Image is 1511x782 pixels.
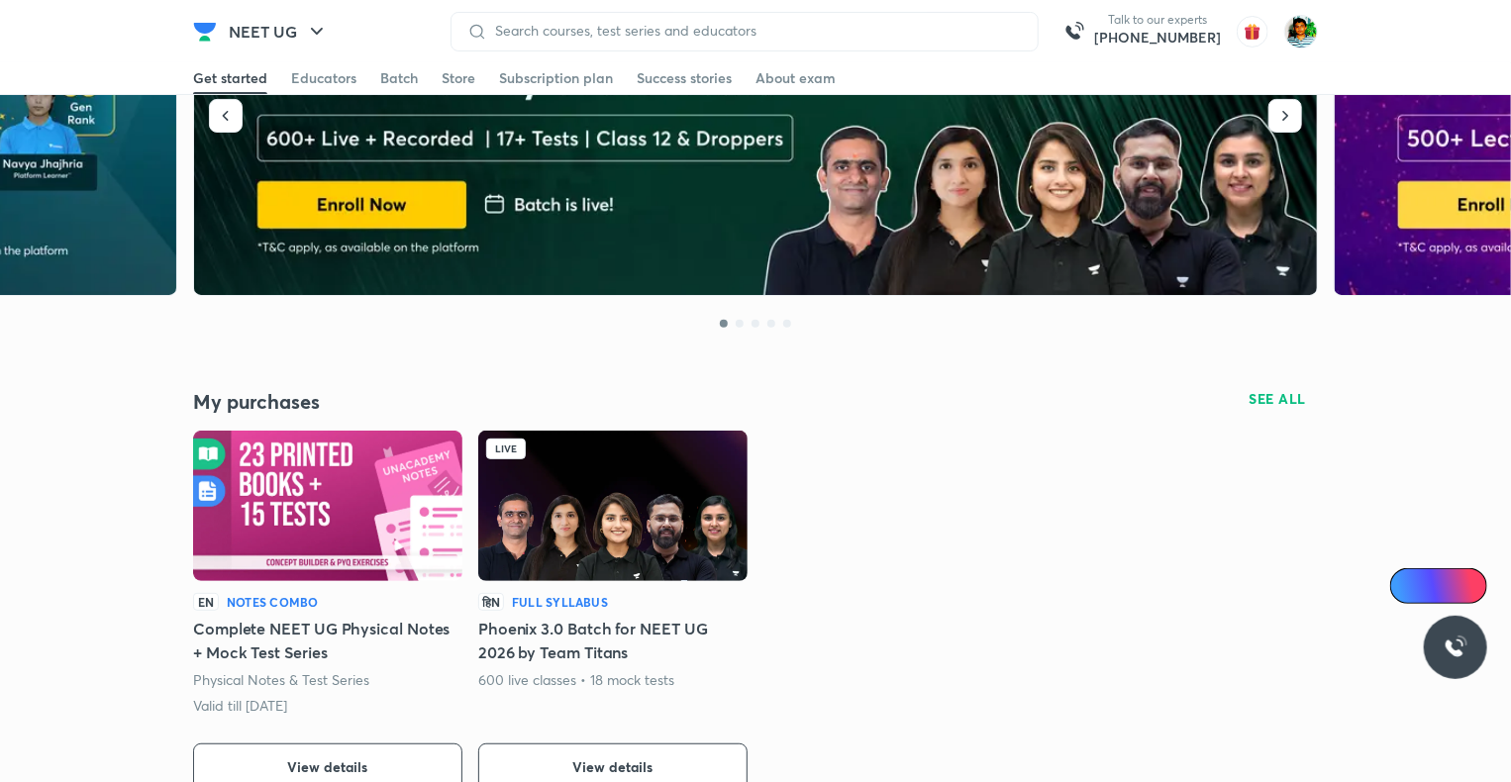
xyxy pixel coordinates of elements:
[755,62,836,94] a: About exam
[499,68,613,88] div: Subscription plan
[1094,28,1221,48] a: [PHONE_NUMBER]
[499,62,613,94] a: Subscription plan
[193,431,462,581] img: Batch Thumbnail
[1390,568,1487,604] a: Ai Doubts
[478,431,748,581] img: Batch Thumbnail
[637,62,732,94] a: Success stories
[1402,578,1418,594] img: Icon
[1250,392,1307,406] span: SEE ALL
[512,593,608,611] h6: Full Syllabus
[478,670,675,690] p: 600 live classes • 18 mock tests
[227,593,319,611] h6: Notes Combo
[487,23,1022,39] input: Search courses, test series and educators
[1444,635,1467,659] img: ttu
[193,62,267,94] a: Get started
[573,757,654,777] span: View details
[193,617,462,664] h5: Complete NEET UG Physical Notes + Mock Test Series
[193,670,370,690] p: Physical Notes & Test Series
[193,696,287,716] p: Valid till [DATE]
[1423,578,1475,594] span: Ai Doubts
[637,68,732,88] div: Success stories
[288,757,368,777] span: View details
[1237,16,1268,48] img: avatar
[486,439,526,459] div: Live
[193,593,219,611] p: EN
[478,593,504,611] p: हिN
[1284,15,1318,49] img: Mehul Ghosh
[380,62,418,94] a: Batch
[193,68,267,88] div: Get started
[1238,383,1319,415] button: SEE ALL
[1055,12,1094,51] img: call-us
[193,389,755,415] h4: My purchases
[380,68,418,88] div: Batch
[291,62,356,94] a: Educators
[291,68,356,88] div: Educators
[193,20,217,44] img: Company Logo
[1094,12,1221,28] p: Talk to our experts
[442,62,475,94] a: Store
[442,68,475,88] div: Store
[217,12,341,51] button: NEET UG
[478,617,748,664] h5: Phoenix 3.0 Batch for NEET UG 2026 by Team Titans
[755,68,836,88] div: About exam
